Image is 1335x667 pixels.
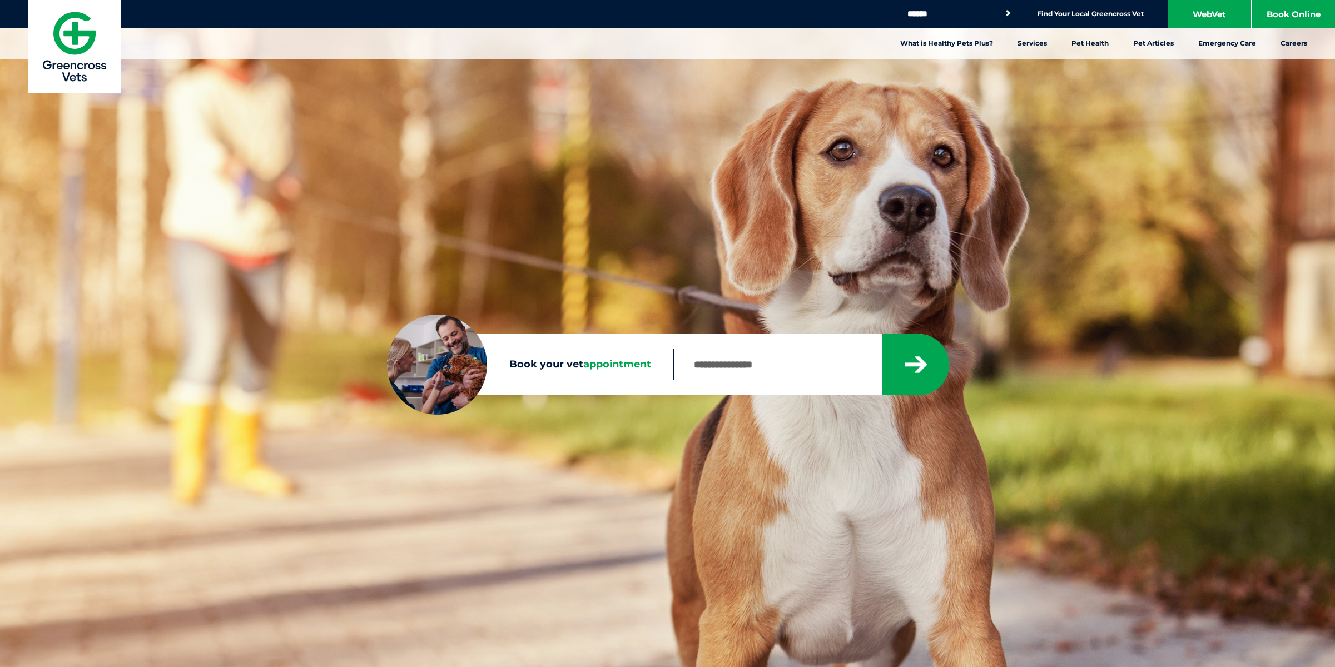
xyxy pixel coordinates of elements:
a: Pet Articles [1121,28,1186,59]
a: Find Your Local Greencross Vet [1037,9,1144,18]
label: Book your vet [387,356,673,373]
a: Careers [1268,28,1319,59]
button: Search [1003,8,1014,19]
a: Pet Health [1059,28,1121,59]
a: What is Healthy Pets Plus? [888,28,1005,59]
span: appointment [583,358,651,370]
a: Emergency Care [1186,28,1268,59]
a: Services [1005,28,1059,59]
